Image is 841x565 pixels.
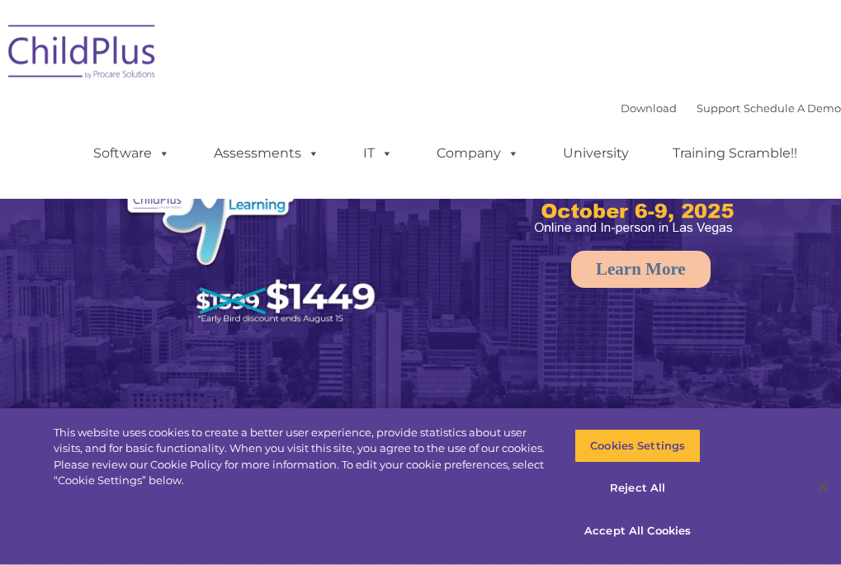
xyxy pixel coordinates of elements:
a: University [546,137,645,170]
div: This website uses cookies to create a better user experience, provide statistics about user visit... [54,425,550,489]
a: IT [347,137,409,170]
button: Reject All [574,472,701,506]
font: | [621,101,841,115]
a: Assessments [197,137,336,170]
button: Close [805,468,841,505]
button: Accept All Cookies [574,514,701,549]
a: Company [420,137,536,170]
a: Software [77,137,187,170]
a: Support [697,101,740,115]
a: Schedule A Demo [744,101,841,115]
a: Training Scramble!! [656,137,814,170]
button: Cookies Settings [574,429,701,464]
a: Download [621,101,677,115]
a: Learn More [571,251,711,288]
